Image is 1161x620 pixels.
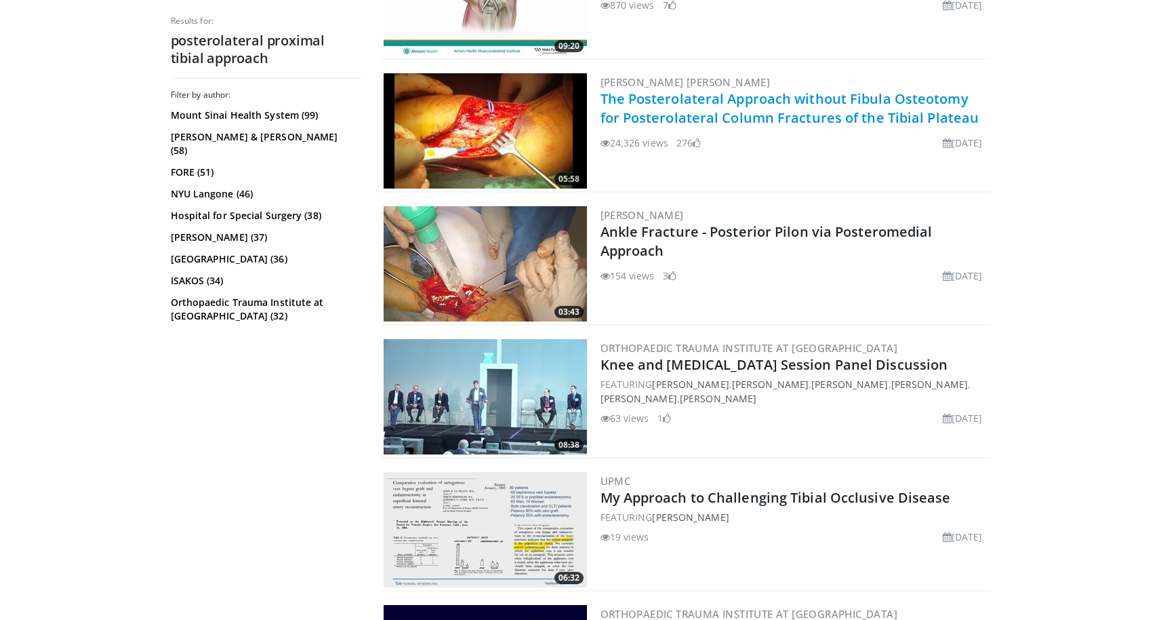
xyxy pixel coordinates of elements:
[384,206,587,322] a: 03:43
[600,208,684,222] a: [PERSON_NAME]
[943,269,983,283] li: [DATE]
[600,530,649,544] li: 19 views
[676,136,701,150] li: 276
[171,296,357,323] a: Orthopaedic Trauma Institute at [GEOGRAPHIC_DATA] (32)
[600,474,631,488] a: UPMC
[171,16,361,26] p: Results for:
[652,378,729,391] a: [PERSON_NAME]
[891,378,968,391] a: [PERSON_NAME]
[554,439,584,451] span: 08:38
[732,378,809,391] a: [PERSON_NAME]
[680,392,756,405] a: [PERSON_NAME]
[554,572,584,584] span: 06:32
[554,173,584,185] span: 05:58
[600,392,677,405] a: [PERSON_NAME]
[171,109,357,122] a: Mount Sinai Health System (99)
[384,73,587,189] img: 59cc1cba-3af8-4c97-9594-c987cca28a26.300x170_q85_crop-smart_upscale.jpg
[600,90,979,127] a: The Posterolateral Approach without Fibula Osteotomy for Posterolateral Column Fractures of the T...
[171,274,357,288] a: ISAKOS (34)
[600,510,988,524] div: FEATURING
[943,530,983,544] li: [DATE]
[652,511,729,524] a: [PERSON_NAME]
[600,341,898,355] a: Orthopaedic Trauma Institute at [GEOGRAPHIC_DATA]
[171,32,361,67] h2: posterolateral proximal tibial approach
[943,136,983,150] li: [DATE]
[171,90,361,100] h3: Filter by author:
[384,472,587,587] a: 06:32
[171,187,357,201] a: NYU Langone (46)
[600,75,771,89] a: [PERSON_NAME] [PERSON_NAME]
[384,339,587,454] img: 0011a29d-156f-4aaf-87b0-bea9279daa31.300x170_q85_crop-smart_upscale.jpg
[657,411,671,425] li: 1
[171,252,357,266] a: [GEOGRAPHIC_DATA] (36)
[171,130,357,157] a: [PERSON_NAME] & [PERSON_NAME] (58)
[600,488,951,507] a: My Approach to Challenging Tibial Occlusive Disease
[384,339,587,454] a: 08:38
[663,269,676,283] li: 3
[600,136,668,150] li: 24,326 views
[943,411,983,425] li: [DATE]
[384,73,587,189] a: 05:58
[600,411,649,425] li: 63 views
[600,269,655,283] li: 154 views
[171,166,357,179] a: FORE (51)
[171,209,357,222] a: Hospital for Special Surgery (38)
[600,222,933,260] a: Ankle Fracture - Posterior Pilon via Posteromedial Approach
[554,306,584,318] span: 03:43
[554,40,584,52] span: 09:20
[384,206,587,322] img: e384fb8a-f4bd-410d-a5b4-472c618d94ed.300x170_q85_crop-smart_upscale.jpg
[811,378,888,391] a: [PERSON_NAME]
[600,377,988,406] div: FEATURING , , , , ,
[600,355,948,374] a: Knee and [MEDICAL_DATA] Session Panel Discussion
[384,472,587,587] img: c99b8ee4-228a-4c8a-a88b-6013ba72b384.300x170_q85_crop-smart_upscale.jpg
[171,231,357,244] a: [PERSON_NAME] (37)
